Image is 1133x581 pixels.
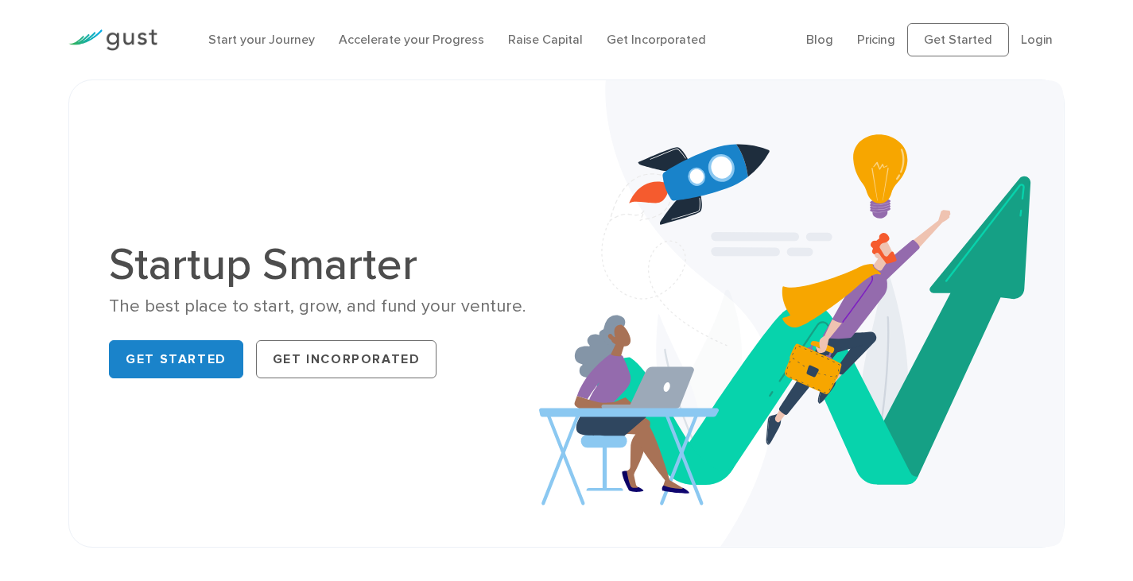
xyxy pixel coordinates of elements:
[68,29,157,51] img: Gust Logo
[256,340,437,378] a: Get Incorporated
[1021,32,1053,47] a: Login
[109,295,554,318] div: The best place to start, grow, and fund your venture.
[208,32,315,47] a: Start your Journey
[109,340,243,378] a: Get Started
[539,80,1064,547] img: Startup Smarter Hero
[508,32,583,47] a: Raise Capital
[607,32,706,47] a: Get Incorporated
[907,23,1009,56] a: Get Started
[109,242,554,287] h1: Startup Smarter
[857,32,895,47] a: Pricing
[806,32,833,47] a: Blog
[339,32,484,47] a: Accelerate your Progress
